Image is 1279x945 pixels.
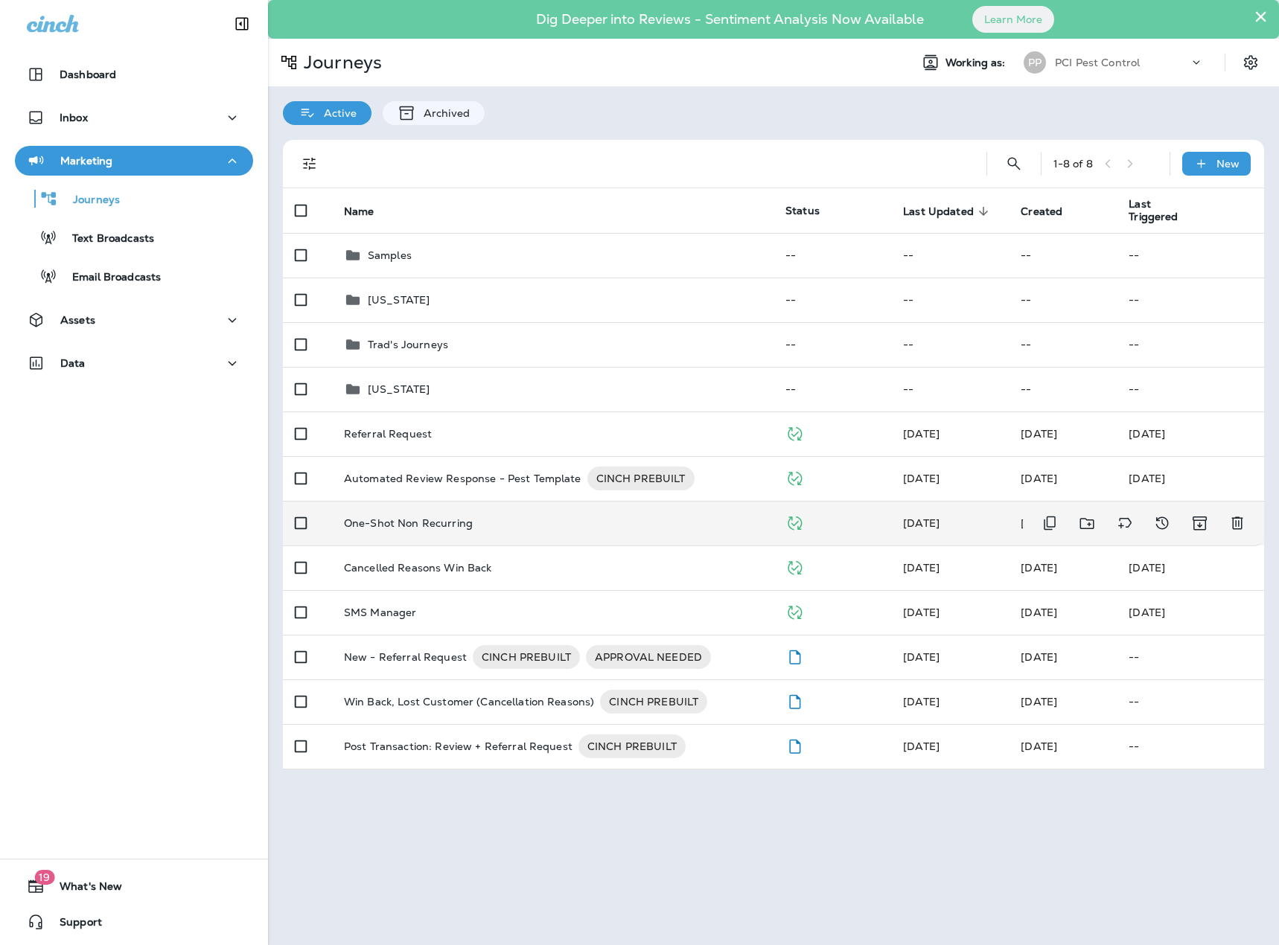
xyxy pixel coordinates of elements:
p: Samples [368,249,412,261]
td: -- [774,278,891,322]
span: Frank Carreno [903,472,940,485]
p: New - Referral Request [344,645,467,669]
p: SMS Manager [344,606,417,618]
div: PP [1024,51,1046,74]
button: Add tags [1110,508,1140,539]
span: Last Triggered [1129,198,1190,223]
span: Last Triggered [1129,198,1209,223]
span: Frank Carreno [903,740,940,753]
span: Created [1021,205,1062,218]
span: Frank Carreno [903,606,940,619]
td: -- [891,233,1009,278]
span: Frank Carreno [1021,472,1057,485]
button: Collapse Sidebar [221,9,263,39]
div: APPROVAL NEEDED [586,645,711,669]
span: Frank Carreno [1021,606,1057,619]
div: CINCH PREBUILT [600,690,707,714]
p: Data [60,357,86,369]
button: View Changelog [1147,508,1177,539]
span: CINCH PREBUILT [473,650,580,664]
button: Close [1254,4,1268,28]
span: Published [785,515,804,528]
button: Filters [295,149,325,179]
p: Marketing [60,155,112,167]
td: [DATE] [1117,590,1264,635]
span: Published [785,604,804,618]
p: Active [316,107,357,119]
td: -- [1117,322,1264,367]
span: Jason Munk [903,650,940,664]
td: [DATE] [1117,456,1264,501]
span: Frank Carreno [903,561,940,574]
p: Cancelled Reasons Win Back [344,562,492,574]
p: Journeys [58,193,120,208]
button: Support [15,907,253,937]
span: Last Updated [903,205,993,218]
span: Published [785,426,804,439]
button: Data [15,348,253,378]
span: Name [344,205,394,218]
span: Published [785,470,804,484]
span: Created [1021,205,1082,218]
span: Frank Carreno [1021,427,1057,441]
span: Frank Carreno [1021,740,1057,753]
p: [US_STATE] [368,294,430,306]
button: Email Broadcasts [15,260,253,292]
span: Matt Purcell [1021,561,1057,574]
td: -- [1009,233,1117,278]
button: Learn More [972,6,1054,33]
span: Support [45,916,102,934]
td: -- [1009,367,1117,411]
p: -- [1129,740,1252,752]
span: 19 [34,870,54,885]
span: Draft [785,649,804,662]
p: Dashboard [60,68,116,80]
span: CINCH PREBUILT [587,471,695,486]
p: Automated Review Response - Pest Template [344,467,581,490]
button: Assets [15,305,253,335]
p: One-Shot Non Recurring [344,517,473,529]
td: -- [1117,278,1264,322]
span: Draft [785,693,804,707]
td: [DATE] [1117,411,1264,456]
p: Archived [416,107,470,119]
td: [DATE] [1117,545,1264,590]
button: Dashboard [15,60,253,89]
button: Journeys [15,183,253,214]
p: Win Back, Lost Customer (Cancellation Reasons) [344,690,594,714]
p: Journeys [298,51,382,74]
span: Frank Carreno [1021,695,1057,708]
p: Dig Deeper into Reviews - Sentiment Analysis Now Available [493,17,967,22]
div: CINCH PREBUILT [473,645,580,669]
span: Jason Munk [903,427,940,441]
td: -- [891,367,1009,411]
p: -- [1129,696,1252,708]
td: -- [774,322,891,367]
span: Frank Carreno [1021,650,1057,664]
span: What's New [45,880,122,898]
p: Assets [60,314,95,326]
span: Jason Munk [903,516,940,530]
td: -- [774,233,891,278]
span: Last Updated [903,205,974,218]
button: 19What's New [15,871,253,901]
button: Delete [1222,508,1252,539]
span: Published [785,560,804,573]
button: Settings [1237,49,1264,76]
td: -- [774,367,891,411]
button: Marketing [15,146,253,176]
p: Inbox [60,112,88,124]
span: Frank Carreno [903,695,940,708]
p: Post Transaction: Review + Referral Request [344,734,572,758]
button: Inbox [15,103,253,132]
span: Working as: [945,57,1009,69]
td: -- [1117,233,1264,278]
p: Email Broadcasts [57,271,161,285]
span: Name [344,205,374,218]
p: Trad's Journeys [368,339,448,350]
p: Referral Request [344,428,432,440]
td: -- [891,278,1009,322]
td: -- [1117,367,1264,411]
td: -- [891,322,1009,367]
td: -- [1009,278,1117,322]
